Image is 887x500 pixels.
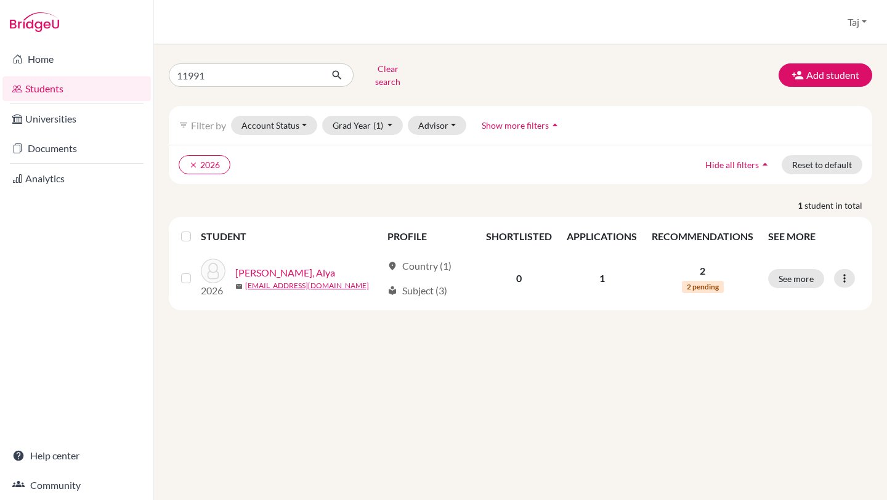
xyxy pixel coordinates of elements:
[479,251,559,305] td: 0
[231,116,317,135] button: Account Status
[768,269,824,288] button: See more
[549,119,561,131] i: arrow_drop_up
[779,63,872,87] button: Add student
[471,116,572,135] button: Show more filtersarrow_drop_up
[705,159,759,170] span: Hide all filters
[10,12,59,32] img: Bridge-U
[652,264,753,278] p: 2
[322,116,403,135] button: Grad Year(1)
[559,251,644,305] td: 1
[798,199,804,212] strong: 1
[201,222,381,251] th: STUDENT
[387,286,397,296] span: local_library
[201,259,225,283] img: Al Khazraji, Alya
[482,120,549,131] span: Show more filters
[245,280,369,291] a: [EMAIL_ADDRESS][DOMAIN_NAME]
[191,119,226,131] span: Filter by
[559,222,644,251] th: APPLICATIONS
[373,120,383,131] span: (1)
[2,107,151,131] a: Universities
[387,261,397,271] span: location_on
[2,473,151,498] a: Community
[842,10,872,34] button: Taj
[2,443,151,468] a: Help center
[387,259,452,273] div: Country (1)
[354,59,422,91] button: Clear search
[759,158,771,171] i: arrow_drop_up
[201,283,225,298] p: 2026
[235,283,243,290] span: mail
[169,63,322,87] input: Find student by name...
[761,222,867,251] th: SEE MORE
[235,265,335,280] a: [PERSON_NAME], Alya
[189,161,198,169] i: clear
[682,281,724,293] span: 2 pending
[179,155,230,174] button: clear2026
[408,116,466,135] button: Advisor
[179,120,188,130] i: filter_list
[387,283,447,298] div: Subject (3)
[804,199,872,212] span: student in total
[479,222,559,251] th: SHORTLISTED
[2,166,151,191] a: Analytics
[2,76,151,101] a: Students
[782,155,862,174] button: Reset to default
[2,47,151,71] a: Home
[380,222,479,251] th: PROFILE
[2,136,151,161] a: Documents
[695,155,782,174] button: Hide all filtersarrow_drop_up
[644,222,761,251] th: RECOMMENDATIONS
